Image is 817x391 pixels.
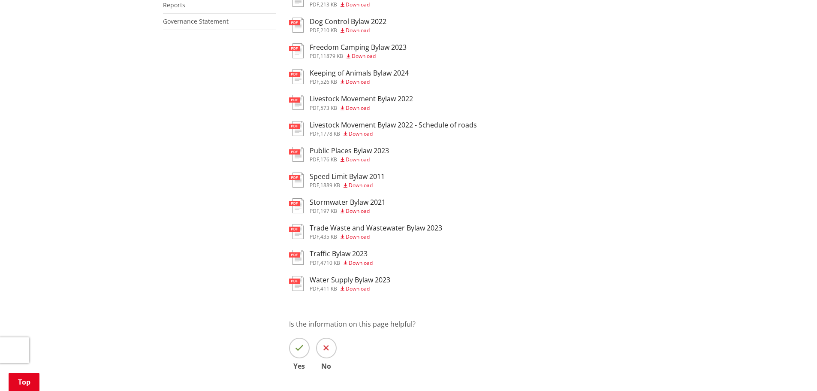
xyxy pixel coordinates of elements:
[310,183,385,188] div: ,
[310,1,319,8] span: pdf
[320,207,337,215] span: 197 KB
[289,18,304,33] img: document-pdf.svg
[289,250,304,265] img: document-pdf.svg
[310,234,442,239] div: ,
[163,1,185,9] a: Reports
[310,27,319,34] span: pdf
[310,78,319,85] span: pdf
[289,198,386,214] a: Stormwater Bylaw 2021 pdf,197 KB Download
[320,182,340,189] span: 1889 KB
[289,173,385,188] a: Speed Limit Bylaw 2011 pdf,1889 KB Download
[310,285,319,292] span: pdf
[310,259,319,267] span: pdf
[310,130,319,137] span: pdf
[289,121,304,136] img: document-pdf.svg
[346,207,370,215] span: Download
[289,18,386,33] a: Dog Control Bylaw 2022 pdf,210 KB Download
[289,69,409,85] a: Keeping of Animals Bylaw 2024 pdf,526 KB Download
[310,131,477,136] div: ,
[320,285,337,292] span: 411 KB
[320,233,337,240] span: 435 KB
[163,17,229,25] a: Governance Statement
[310,69,409,77] h3: Keeping of Animals Bylaw 2024
[289,95,304,110] img: document-pdf.svg
[778,355,808,386] iframe: Messenger Launcher
[310,286,390,291] div: ,
[310,104,319,112] span: pdf
[310,121,477,129] h3: Livestock Movement Bylaw 2022 - Schedule of roads
[320,156,337,163] span: 176 KB
[289,69,304,84] img: document-pdf.svg
[346,27,370,34] span: Download
[320,1,337,8] span: 213 KB
[310,224,442,232] h3: Trade Waste and Wastewater Bylaw 2023
[310,157,389,162] div: ,
[346,285,370,292] span: Download
[320,27,337,34] span: 210 KB
[289,95,413,110] a: Livestock Movement Bylaw 2022 pdf,573 KB Download
[289,147,389,162] a: Public Places Bylaw 2023 pdf,176 KB Download
[310,182,319,189] span: pdf
[349,259,373,267] span: Download
[310,2,384,7] div: ,
[289,363,310,370] span: Yes
[310,52,319,60] span: pdf
[310,207,319,215] span: pdf
[289,319,654,329] p: Is the information on this page helpful?
[289,224,304,239] img: document-pdf.svg
[346,233,370,240] span: Download
[310,156,319,163] span: pdf
[310,198,386,206] h3: Stormwater Bylaw 2021
[289,276,304,291] img: document-pdf.svg
[310,147,389,155] h3: Public Places Bylaw 2023
[310,43,407,52] h3: Freedom Camping Bylaw 2023
[9,373,39,391] a: Top
[310,28,386,33] div: ,
[346,1,370,8] span: Download
[289,173,304,188] img: document-pdf.svg
[289,43,304,58] img: document-pdf.svg
[289,224,442,239] a: Trade Waste and Wastewater Bylaw 2023 pdf,435 KB Download
[320,52,343,60] span: 11879 KB
[310,276,390,284] h3: Water Supply Bylaw 2023
[349,130,373,137] span: Download
[316,363,337,370] span: No
[310,18,386,26] h3: Dog Control Bylaw 2022
[310,54,407,59] div: ,
[289,276,390,291] a: Water Supply Bylaw 2023 pdf,411 KB Download
[346,104,370,112] span: Download
[346,78,370,85] span: Download
[289,43,407,59] a: Freedom Camping Bylaw 2023 pdf,11879 KB Download
[310,173,385,181] h3: Speed Limit Bylaw 2011
[349,182,373,189] span: Download
[289,198,304,213] img: document-pdf.svg
[320,130,340,137] span: 1778 KB
[352,52,376,60] span: Download
[346,156,370,163] span: Download
[310,79,409,85] div: ,
[320,259,340,267] span: 4710 KB
[310,106,413,111] div: ,
[320,78,337,85] span: 526 KB
[289,250,373,265] a: Traffic Bylaw 2023 pdf,4710 KB Download
[310,209,386,214] div: ,
[310,233,319,240] span: pdf
[310,250,373,258] h3: Traffic Bylaw 2023
[310,261,373,266] div: ,
[289,121,477,136] a: Livestock Movement Bylaw 2022 - Schedule of roads pdf,1778 KB Download
[310,95,413,103] h3: Livestock Movement Bylaw 2022
[320,104,337,112] span: 573 KB
[289,147,304,162] img: document-pdf.svg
